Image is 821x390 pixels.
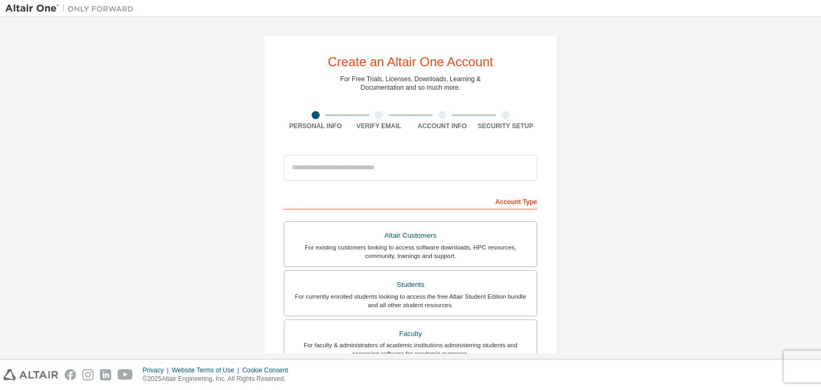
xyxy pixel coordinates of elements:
[291,326,530,341] div: Faculty
[284,122,347,130] div: Personal Info
[172,366,242,375] div: Website Terms of Use
[5,3,139,14] img: Altair One
[474,122,538,130] div: Security Setup
[284,192,537,209] div: Account Type
[118,369,133,380] img: youtube.svg
[340,75,481,92] div: For Free Trials, Licenses, Downloads, Learning & Documentation and so much more.
[291,277,530,292] div: Students
[347,122,411,130] div: Verify Email
[65,369,76,380] img: facebook.svg
[291,228,530,243] div: Altair Customers
[143,366,172,375] div: Privacy
[328,56,493,68] div: Create an Altair One Account
[242,366,294,375] div: Cookie Consent
[410,122,474,130] div: Account Info
[291,292,530,309] div: For currently enrolled students looking to access the free Altair Student Edition bundle and all ...
[100,369,111,380] img: linkedin.svg
[291,341,530,358] div: For faculty & administrators of academic institutions administering students and accessing softwa...
[143,375,295,384] p: © 2025 Altair Engineering, Inc. All Rights Reserved.
[3,369,58,380] img: altair_logo.svg
[82,369,94,380] img: instagram.svg
[291,243,530,260] div: For existing customers looking to access software downloads, HPC resources, community, trainings ...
